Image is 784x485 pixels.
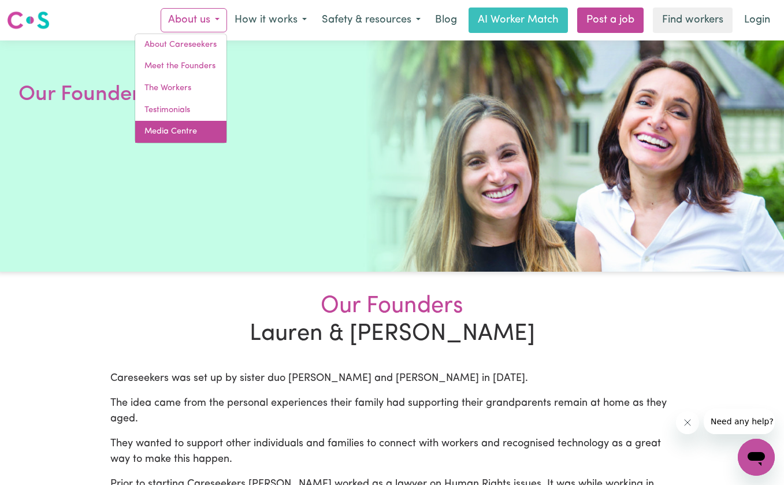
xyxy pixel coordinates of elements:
[103,293,681,348] h2: Lauren & [PERSON_NAME]
[18,80,296,110] h1: Our Founders
[7,10,50,31] img: Careseekers logo
[135,34,227,143] div: About us
[577,8,644,33] a: Post a job
[135,77,226,99] a: The Workers
[135,99,226,121] a: Testimonials
[738,439,775,476] iframe: Button to launch messaging window
[428,8,464,33] a: Blog
[314,8,428,32] button: Safety & resources
[676,411,699,434] iframe: Close message
[110,396,674,427] p: The idea came from the personal experiences their family had supporting their grandparents remain...
[110,371,674,387] p: Careseekers was set up by sister duo [PERSON_NAME] and [PERSON_NAME] in [DATE].
[737,8,777,33] a: Login
[161,8,227,32] button: About us
[469,8,568,33] a: AI Worker Match
[135,121,226,143] a: Media Centre
[227,8,314,32] button: How it works
[653,8,733,33] a: Find workers
[135,34,226,56] a: About Careseekers
[704,409,775,434] iframe: Message from company
[135,55,226,77] a: Meet the Founders
[110,436,674,468] p: They wanted to support other individuals and families to connect with workers and recognised tech...
[110,293,674,320] span: Our Founders
[7,7,50,34] a: Careseekers logo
